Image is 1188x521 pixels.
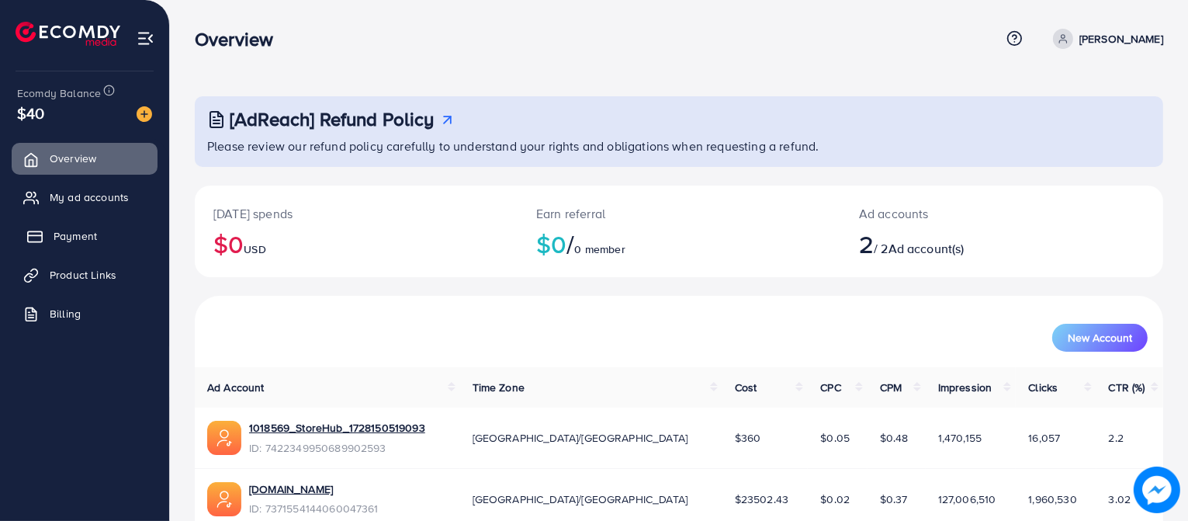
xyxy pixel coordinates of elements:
span: / [566,226,574,262]
span: $40 [17,102,44,124]
span: 1,470,155 [938,430,982,446]
a: 1018569_StoreHub_1728150519093 [249,420,425,436]
img: menu [137,30,154,47]
span: 3.02 [1109,491,1131,507]
a: My ad accounts [12,182,158,213]
span: CTR (%) [1109,380,1145,395]
span: 0 member [575,241,625,257]
a: Billing [12,298,158,329]
span: $0.02 [820,491,850,507]
a: Payment [12,221,158,252]
p: Please review our refund policy carefully to understand your rights and obligations when requesti... [207,137,1154,155]
h3: Overview [195,28,286,50]
p: Ad accounts [859,204,1064,223]
h2: $0 [536,229,822,259]
span: $23502.43 [735,491,788,507]
span: Clicks [1028,380,1058,395]
p: [DATE] spends [213,204,499,223]
span: Billing [50,306,81,321]
span: CPC [820,380,840,395]
span: ID: 7422349950689902593 [249,440,425,456]
img: image [1138,471,1176,509]
span: Product Links [50,267,116,283]
span: ID: 7371554144060047361 [249,501,379,516]
span: 1,960,530 [1028,491,1076,507]
a: [PERSON_NAME] [1047,29,1163,49]
span: 127,006,510 [938,491,996,507]
span: Ad account(s) [888,240,965,257]
span: Impression [938,380,992,395]
h3: [AdReach] Refund Policy [230,108,435,130]
span: $0.37 [880,491,908,507]
a: [DOMAIN_NAME] [249,481,333,497]
span: Payment [54,228,97,244]
span: 16,057 [1028,430,1060,446]
span: USD [244,241,265,257]
img: ic-ads-acc.e4c84228.svg [207,421,241,455]
span: $0.48 [880,430,909,446]
span: Overview [50,151,96,166]
span: 2 [859,226,874,262]
span: [GEOGRAPHIC_DATA]/[GEOGRAPHIC_DATA] [473,491,688,507]
a: Product Links [12,259,158,290]
h2: $0 [213,229,499,259]
h2: / 2 [859,229,1064,259]
p: Earn referral [536,204,822,223]
span: CPM [880,380,902,395]
p: [PERSON_NAME] [1079,30,1163,48]
img: logo [16,22,120,46]
a: Overview [12,143,158,174]
span: Cost [735,380,757,395]
span: $0.05 [820,430,850,446]
span: New Account [1068,332,1132,343]
img: ic-ads-acc.e4c84228.svg [207,482,241,516]
span: My ad accounts [50,189,129,205]
span: 2.2 [1109,430,1124,446]
button: New Account [1052,324,1148,352]
span: Ecomdy Balance [17,85,101,101]
span: Ad Account [207,380,265,395]
span: $360 [735,430,761,446]
img: image [137,106,152,122]
span: [GEOGRAPHIC_DATA]/[GEOGRAPHIC_DATA] [473,430,688,446]
span: Time Zone [473,380,525,395]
